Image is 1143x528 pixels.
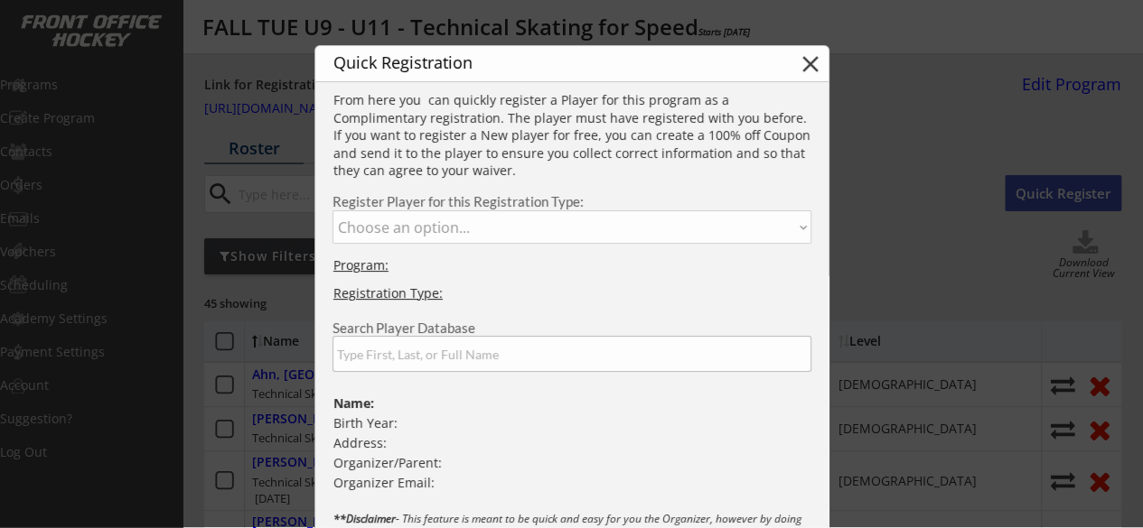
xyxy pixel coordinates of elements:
[333,91,811,180] div: From here you can quickly register a Player for this program as a Complimentary registration. The...
[333,284,443,301] u: Registration Type:
[333,434,810,452] div: Address:
[333,195,812,208] div: Register Player for this Registration Type:
[333,454,810,472] div: Organizer/Parent:
[333,321,812,335] div: Search Player Database
[333,394,810,412] div: Name:
[333,511,396,526] strong: **Disclaimer
[333,336,812,372] input: Type First, Last, or Full Name
[333,474,810,492] div: Organizer Email:
[797,51,824,78] button: close
[333,256,389,273] u: Program:
[333,54,690,70] div: Quick Registration
[333,414,810,432] div: Birth Year:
